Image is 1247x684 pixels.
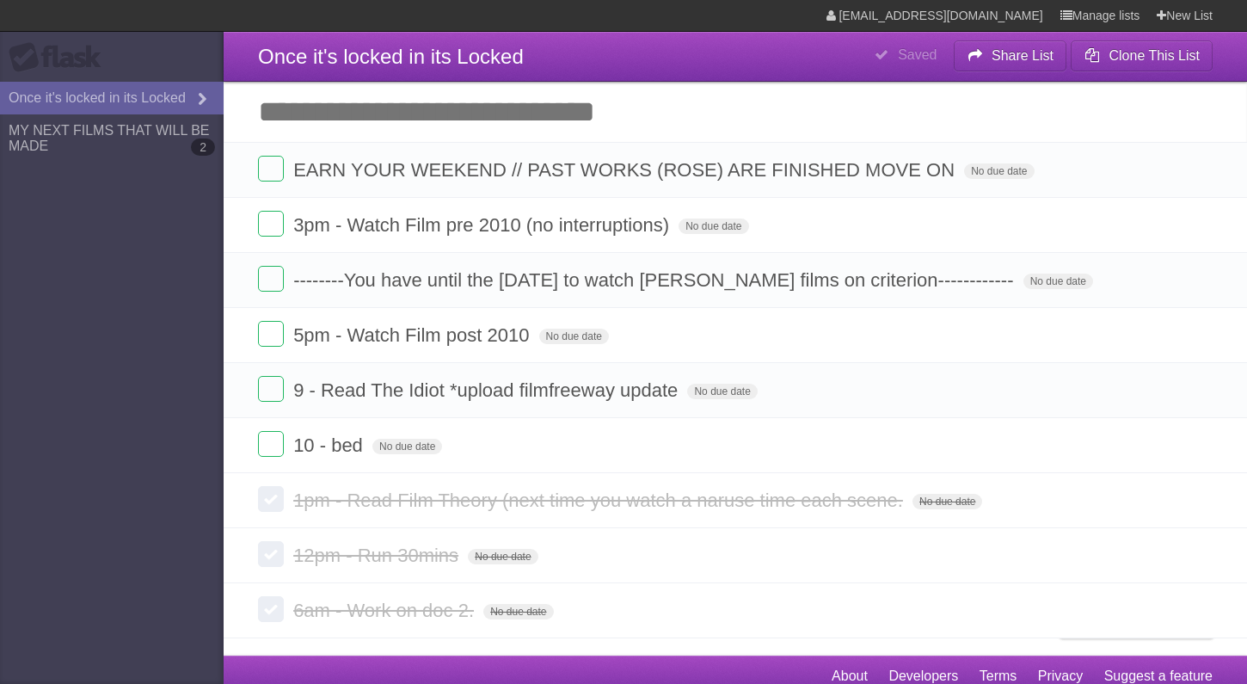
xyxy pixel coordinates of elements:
label: Done [258,376,284,402]
span: 3pm - Watch Film pre 2010 (no interruptions) [293,214,673,236]
div: Flask [9,42,112,73]
label: Done [258,486,284,512]
button: Share List [954,40,1067,71]
label: Done [258,431,284,457]
b: Share List [992,48,1053,63]
label: Done [258,596,284,622]
span: No due date [539,329,609,344]
b: 2 [191,139,215,156]
span: --------You have until the [DATE] to watch [PERSON_NAME] films on criterion------------ [293,269,1017,291]
span: 12pm - Run 30mins [293,545,463,566]
b: Clone This List [1109,48,1200,63]
label: Done [258,541,284,567]
span: No due date [468,549,537,564]
span: No due date [679,219,748,234]
label: Done [258,211,284,237]
span: No due date [372,439,442,454]
span: 1pm - Read Film Theory (next time you watch a naruse time each scene. [293,490,907,511]
label: Done [258,156,284,182]
label: Done [258,266,284,292]
b: Saved [898,47,937,62]
label: Done [258,321,284,347]
span: 10 - bed [293,434,367,456]
span: No due date [1023,274,1093,289]
span: 5pm - Watch Film post 2010 [293,324,533,346]
span: No due date [687,384,757,399]
span: No due date [483,604,553,619]
span: No due date [964,163,1034,179]
span: 9 - Read The Idiot *upload filmfreeway update [293,379,682,401]
span: No due date [912,494,982,509]
span: Once it's locked in its Locked [258,45,524,68]
span: 6am - Work on doc 2. [293,600,478,621]
button: Clone This List [1071,40,1213,71]
span: EARN YOUR WEEKEND // PAST WORKS (ROSE) ARE FINISHED MOVE ON [293,159,959,181]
